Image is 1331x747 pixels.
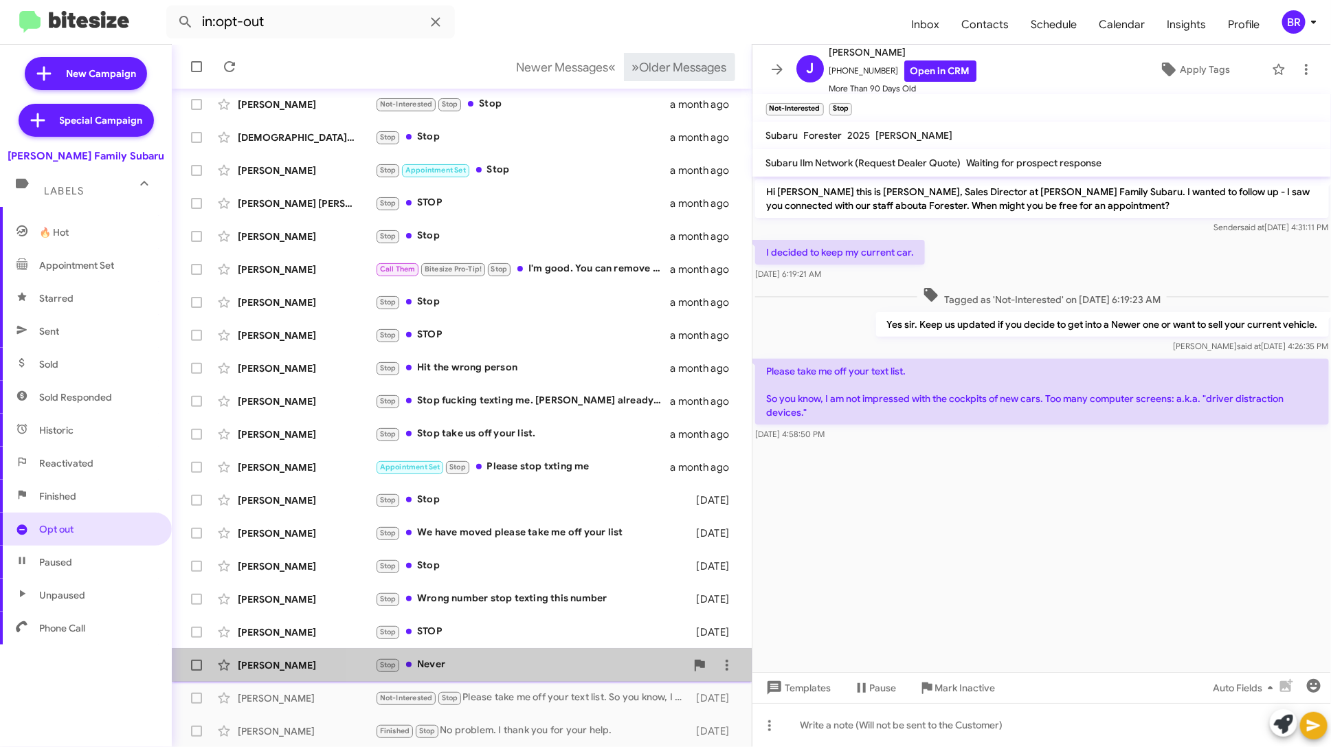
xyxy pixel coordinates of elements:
[39,324,59,338] span: Sent
[517,60,609,75] span: Newer Messages
[238,559,375,573] div: [PERSON_NAME]
[689,625,740,639] div: [DATE]
[238,724,375,738] div: [PERSON_NAME]
[609,58,616,76] span: «
[238,526,375,540] div: [PERSON_NAME]
[375,228,670,244] div: Stop
[1240,222,1264,232] span: said at
[238,197,375,210] div: [PERSON_NAME] [PERSON_NAME]
[624,53,735,81] button: Next
[935,676,996,700] span: Mark Inactive
[1123,57,1265,82] button: Apply Tags
[238,263,375,276] div: [PERSON_NAME]
[875,312,1328,337] p: Yes sir. Keep us updated if you decide to get into a Newer one or want to sell your current vehicle.
[670,131,740,144] div: a month ago
[1213,222,1328,232] span: Sender [DATE] 4:31:11 PM
[689,493,740,507] div: [DATE]
[1217,5,1271,45] a: Profile
[238,131,375,144] div: [DEMOGRAPHIC_DATA][PERSON_NAME]
[375,657,686,673] div: Never
[375,327,670,343] div: STOP
[1156,5,1217,45] span: Insights
[755,269,821,279] span: [DATE] 6:19:21 AM
[670,328,740,342] div: a month ago
[670,197,740,210] div: a month ago
[755,429,825,439] span: [DATE] 4:58:50 PM
[419,726,436,735] span: Stop
[375,492,689,508] div: Stop
[375,624,689,640] div: STOP
[632,58,640,76] span: »
[380,298,396,306] span: Stop
[670,263,740,276] div: a month ago
[39,225,69,239] span: 🔥 Hot
[380,495,396,504] span: Stop
[900,5,950,45] span: Inbox
[238,691,375,705] div: [PERSON_NAME]
[755,240,925,265] p: I decided to keep my current car.
[670,98,740,111] div: a month ago
[238,98,375,111] div: [PERSON_NAME]
[39,357,58,371] span: Sold
[1213,676,1279,700] span: Auto Fields
[1202,676,1290,700] button: Auto Fields
[950,5,1020,45] a: Contacts
[238,427,375,441] div: [PERSON_NAME]
[375,162,670,178] div: Stop
[670,164,740,177] div: a month ago
[917,287,1166,306] span: Tagged as 'Not-Interested' on [DATE] 6:19:23 AM
[405,166,466,175] span: Appointment Set
[380,133,396,142] span: Stop
[689,526,740,540] div: [DATE]
[442,693,458,702] span: Stop
[380,693,433,702] span: Not-Interested
[829,82,976,96] span: More Than 90 Days Old
[166,5,455,38] input: Search
[238,394,375,408] div: [PERSON_NAME]
[39,588,85,602] span: Unpaused
[806,58,814,80] span: J
[39,522,74,536] span: Opt out
[60,113,143,127] span: Special Campaign
[375,129,670,145] div: Stop
[670,460,740,474] div: a month ago
[39,390,112,404] span: Sold Responded
[375,96,670,112] div: Stop
[380,100,433,109] span: Not-Interested
[804,129,842,142] span: Forester
[829,44,976,60] span: [PERSON_NAME]
[1020,5,1088,45] a: Schedule
[1173,341,1328,351] span: [PERSON_NAME] [DATE] 4:26:35 PM
[380,331,396,339] span: Stop
[375,261,670,277] div: I'm good. You can remove me
[380,528,396,537] span: Stop
[39,489,76,503] span: Finished
[755,179,1329,218] p: Hi [PERSON_NAME] this is [PERSON_NAME], Sales Director at [PERSON_NAME] Family Subaru. I wanted t...
[766,157,961,169] span: Subaru Ilm Network (Request Dealer Quote)
[380,232,396,241] span: Stop
[8,149,164,163] div: [PERSON_NAME] Family Subaru
[238,361,375,375] div: [PERSON_NAME]
[870,676,897,700] span: Pause
[829,60,976,82] span: [PHONE_NUMBER]
[1088,5,1156,45] a: Calendar
[1282,10,1306,34] div: BR
[442,100,458,109] span: Stop
[689,691,740,705] div: [DATE]
[39,291,74,305] span: Starred
[380,594,396,603] span: Stop
[848,129,871,142] span: 2025
[449,462,466,471] span: Stop
[375,558,689,574] div: Stop
[19,104,154,137] a: Special Campaign
[1237,341,1261,351] span: said at
[39,456,93,470] span: Reactivated
[375,525,689,541] div: We have moved please take me off your list
[238,493,375,507] div: [PERSON_NAME]
[967,157,1102,169] span: Waiting for prospect response
[39,621,85,635] span: Phone Call
[380,726,410,735] span: Finished
[375,360,670,376] div: Hit the wrong person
